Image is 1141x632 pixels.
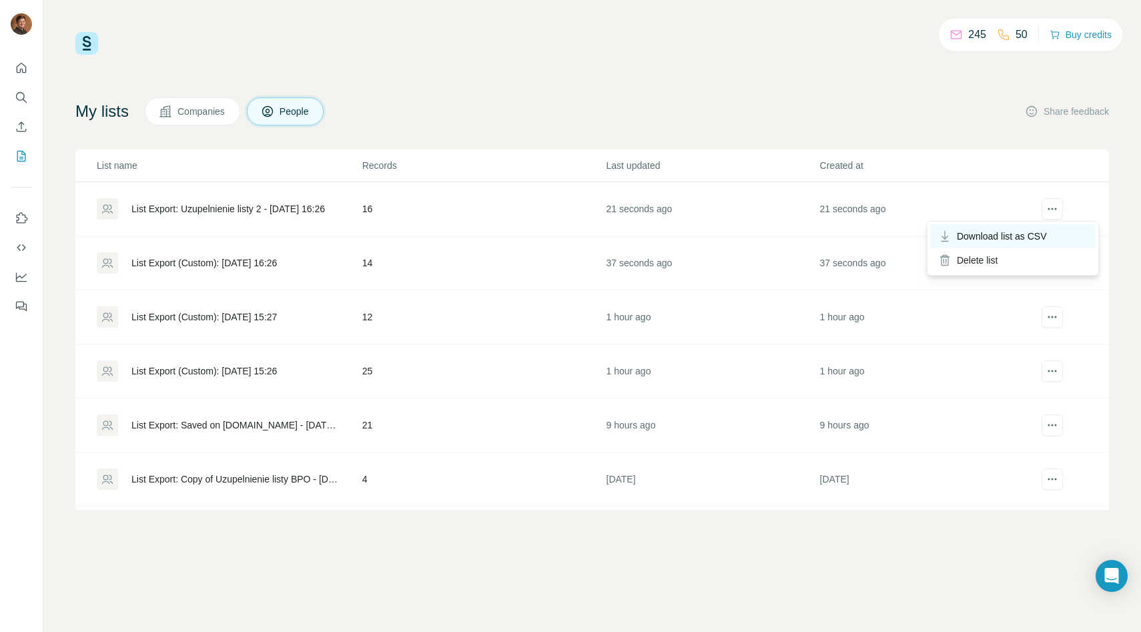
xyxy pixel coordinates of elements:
div: List Export (Custom): [DATE] 15:27 [131,310,277,324]
td: 25 [362,344,606,398]
button: Buy credits [1050,25,1112,44]
td: 14 [362,236,606,290]
button: actions [1042,468,1063,490]
button: Dashboard [11,265,32,289]
td: [DATE] [606,507,819,561]
button: actions [1042,306,1063,328]
div: List Export (Custom): [DATE] 15:26 [131,364,277,378]
td: 21 seconds ago [606,182,819,236]
td: 21 seconds ago [819,182,1033,236]
td: 1 hour ago [819,290,1033,344]
div: Open Intercom Messenger [1096,560,1128,592]
div: List Export (Custom): [DATE] 16:26 [131,256,277,270]
span: People [280,105,310,118]
button: My lists [11,144,32,168]
img: Avatar [11,13,32,35]
img: Surfe Logo [75,32,98,55]
div: List Export: Uzupelnienie listy 2 - [DATE] 16:26 [131,202,325,216]
button: actions [1042,360,1063,382]
p: 50 [1016,27,1028,43]
td: 1 hour ago [606,344,819,398]
td: [DATE] [819,452,1033,507]
span: Download list as CSV [957,230,1047,243]
p: Last updated [607,159,819,172]
button: Feedback [11,294,32,318]
button: Share feedback [1025,105,1109,118]
button: Use Surfe API [11,236,32,260]
td: 21 [362,398,606,452]
div: List Export: Saved on [DOMAIN_NAME] - [DATE] 07:05 [131,418,340,432]
button: Enrich CSV [11,115,32,139]
td: 11 [362,507,606,561]
td: 9 hours ago [606,398,819,452]
td: 4 [362,452,606,507]
td: 16 [362,182,606,236]
p: Records [362,159,605,172]
td: 1 hour ago [606,290,819,344]
span: Companies [177,105,226,118]
p: Created at [820,159,1032,172]
p: 245 [968,27,986,43]
td: [DATE] [606,452,819,507]
button: Search [11,85,32,109]
p: List name [97,159,361,172]
button: Quick start [11,56,32,80]
td: 37 seconds ago [819,236,1033,290]
td: 37 seconds ago [606,236,819,290]
div: List Export: Copy of Uzupelnienie listy BPO - [DATE] 07:14 [131,472,340,486]
td: 9 hours ago [819,398,1033,452]
div: Delete list [930,248,1096,272]
td: [DATE] [819,507,1033,561]
td: 12 [362,290,606,344]
button: Use Surfe on LinkedIn [11,206,32,230]
td: 1 hour ago [819,344,1033,398]
h4: My lists [75,101,129,122]
button: actions [1042,414,1063,436]
button: actions [1042,198,1063,220]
